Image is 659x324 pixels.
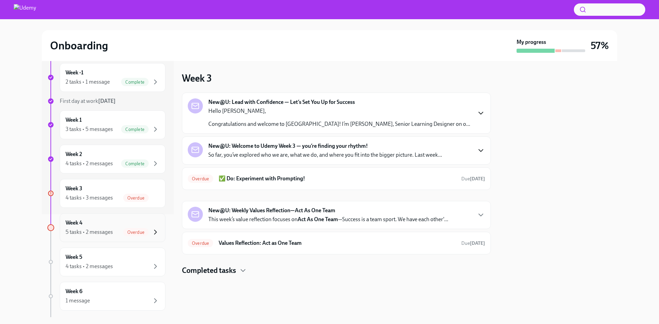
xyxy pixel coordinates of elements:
[98,98,116,104] strong: [DATE]
[47,282,165,311] a: Week 61 message
[208,151,442,159] p: So far, you’ve explored who we are, what we do, and where you fit into the bigger picture. Last w...
[188,176,213,181] span: Overdue
[66,263,113,270] div: 4 tasks • 2 messages
[182,72,212,84] h3: Week 3
[470,176,485,182] strong: [DATE]
[123,195,149,201] span: Overdue
[50,39,108,52] h2: Onboarding
[66,160,113,167] div: 4 tasks • 2 messages
[188,241,213,246] span: Overdue
[591,39,609,52] h3: 57%
[219,239,456,247] h6: Values Reflection: Act as One Team
[123,230,149,235] span: Overdue
[66,228,113,236] div: 5 tasks • 2 messages
[208,120,470,128] p: Congratulations and welcome to [GEOGRAPHIC_DATA]! I’m [PERSON_NAME], Senior Learning Designer on ...
[298,216,338,223] strong: Act As One Team
[208,98,355,106] strong: New@U: Lead with Confidence — Let’s Set You Up for Success
[121,80,149,85] span: Complete
[208,216,448,223] p: This week’s value reflection focuses on —Success is a team sport. We have each other'...
[461,240,485,247] span: September 30th, 2025 13:00
[208,142,368,150] strong: New@U: Welcome to Udemy Week 3 — you’re finding your rhythm!
[47,145,165,173] a: Week 24 tasks • 2 messagesComplete
[188,173,485,184] a: Overdue✅ Do: Experiment with Prompting!Due[DATE]
[66,151,82,158] h6: Week 2
[66,194,113,202] div: 4 tasks • 3 messages
[47,97,165,105] a: First day at work[DATE]
[47,179,165,208] a: Week 34 tasks • 3 messagesOverdue
[66,297,90,304] div: 1 message
[121,127,149,132] span: Complete
[60,98,116,104] span: First day at work
[188,238,485,249] a: OverdueValues Reflection: Act as One TeamDue[DATE]
[47,213,165,242] a: Week 45 tasks • 2 messagesOverdue
[219,175,456,182] h6: ✅ Do: Experiment with Prompting!
[47,63,165,92] a: Week -12 tasks • 1 messageComplete
[66,288,82,295] h6: Week 6
[208,207,335,214] strong: New@U: Weekly Values Reflection—Act As One Team
[66,69,83,76] h6: Week -1
[461,240,485,246] span: Due
[461,176,485,182] span: Due
[66,219,82,227] h6: Week 4
[60,316,115,323] span: Experience ends
[14,4,36,15] img: Udemy
[182,265,491,276] div: Completed tasks
[98,316,115,323] strong: [DATE]
[66,116,82,124] h6: Week 1
[208,107,470,115] p: Hello [PERSON_NAME],
[66,78,110,86] div: 2 tasks • 1 message
[182,265,236,276] h4: Completed tasks
[517,38,546,46] strong: My progress
[66,125,113,133] div: 3 tasks • 5 messages
[66,185,82,192] h6: Week 3
[121,161,149,166] span: Complete
[461,176,485,182] span: September 27th, 2025 13:00
[470,240,485,246] strong: [DATE]
[47,110,165,139] a: Week 13 tasks • 5 messagesComplete
[47,248,165,276] a: Week 54 tasks • 2 messages
[66,253,82,261] h6: Week 5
